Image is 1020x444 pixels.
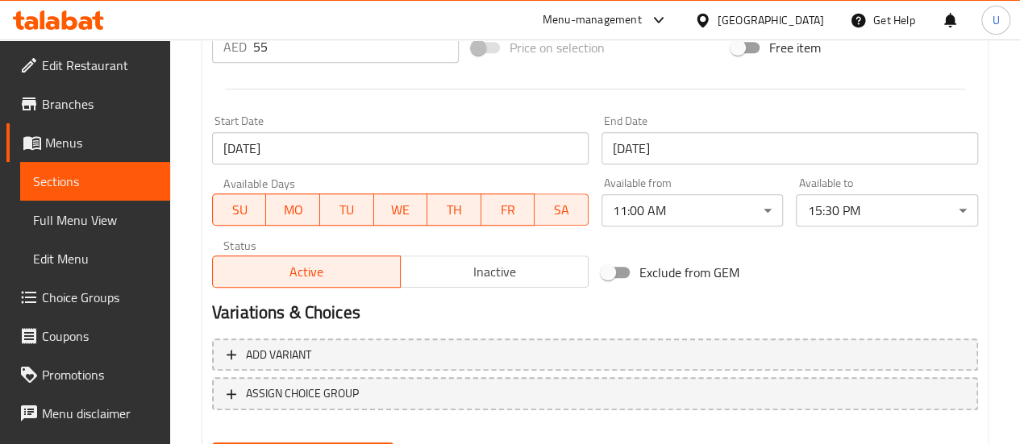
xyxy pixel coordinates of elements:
[219,260,394,284] span: Active
[6,317,170,355] a: Coupons
[6,394,170,433] a: Menu disclaimer
[246,384,359,404] span: ASSIGN CHOICE GROUP
[541,198,582,222] span: SA
[42,404,157,423] span: Menu disclaimer
[42,365,157,384] span: Promotions
[381,198,422,222] span: WE
[42,56,157,75] span: Edit Restaurant
[212,377,978,410] button: ASSIGN CHOICE GROUP
[42,326,157,346] span: Coupons
[510,38,605,57] span: Price on selection
[246,345,311,365] span: Add variant
[20,201,170,239] a: Full Menu View
[33,210,157,230] span: Full Menu View
[45,133,157,152] span: Menus
[769,38,821,57] span: Free item
[407,260,582,284] span: Inactive
[212,338,978,371] button: Add variant
[992,11,999,29] span: U
[273,198,314,222] span: MO
[6,278,170,317] a: Choice Groups
[212,301,978,325] h2: Variations & Choices
[718,11,824,29] div: [GEOGRAPHIC_DATA]
[6,85,170,123] a: Branches
[223,37,247,56] p: AED
[33,172,157,191] span: Sections
[266,193,320,226] button: MO
[6,46,170,85] a: Edit Restaurant
[327,198,368,222] span: TU
[320,193,374,226] button: TU
[374,193,428,226] button: WE
[212,255,401,288] button: Active
[400,255,589,288] button: Inactive
[639,263,739,282] span: Exclude from GEM
[434,198,475,222] span: TH
[20,162,170,201] a: Sections
[602,194,784,226] div: 11:00 AM
[219,198,260,222] span: SU
[253,31,459,63] input: Please enter price
[6,123,170,162] a: Menus
[212,193,266,226] button: SU
[6,355,170,394] a: Promotions
[535,193,589,226] button: SA
[488,198,529,222] span: FR
[481,193,535,226] button: FR
[33,249,157,268] span: Edit Menu
[796,194,978,226] div: 15:30 PM
[427,193,481,226] button: TH
[42,288,157,307] span: Choice Groups
[20,239,170,278] a: Edit Menu
[42,94,157,114] span: Branches
[543,10,642,30] div: Menu-management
